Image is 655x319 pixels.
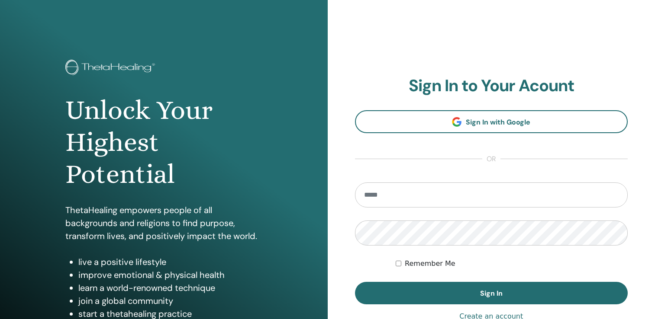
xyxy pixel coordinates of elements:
[65,204,262,242] p: ThetaHealing empowers people of all backgrounds and religions to find purpose, transform lives, a...
[396,258,628,269] div: Keep me authenticated indefinitely or until I manually logout
[405,258,455,269] label: Remember Me
[480,289,503,298] span: Sign In
[65,94,262,191] h1: Unlock Your Highest Potential
[482,154,500,164] span: or
[355,282,628,304] button: Sign In
[355,76,628,96] h2: Sign In to Your Acount
[78,255,262,268] li: live a positive lifestyle
[355,110,628,133] a: Sign In with Google
[78,268,262,281] li: improve emotional & physical health
[466,118,530,127] span: Sign In with Google
[78,281,262,294] li: learn a world-renowned technique
[78,294,262,307] li: join a global community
